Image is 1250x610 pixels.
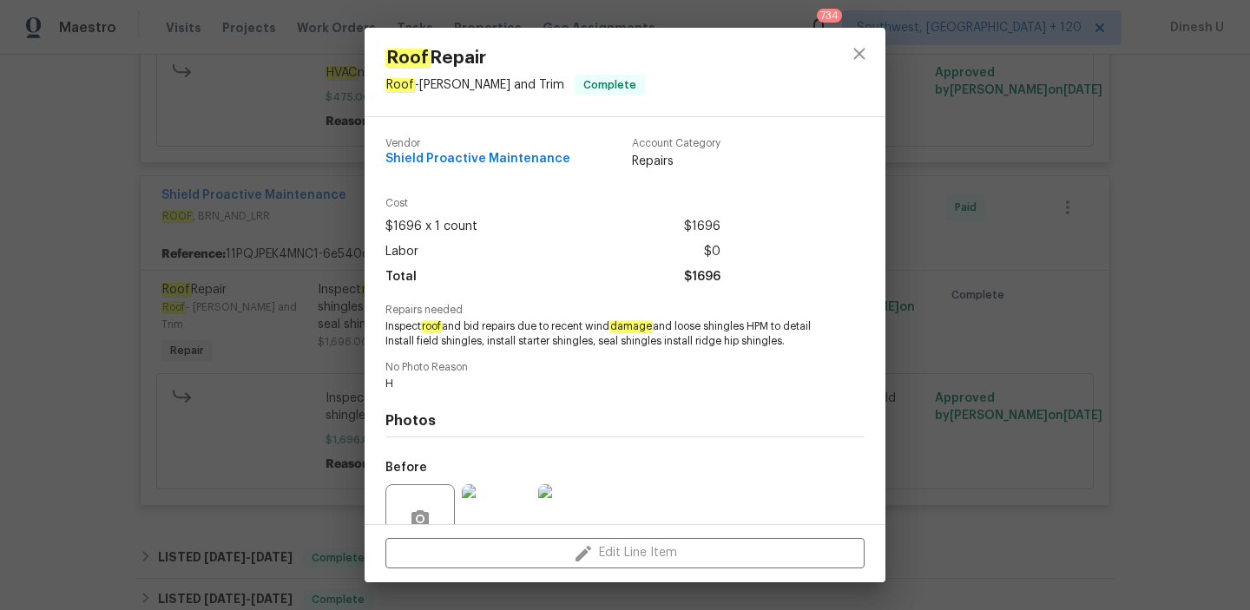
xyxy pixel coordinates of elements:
[385,362,865,373] span: No Photo Reason
[385,214,477,239] span: $1696 x 1 count
[385,49,645,68] span: Repair
[385,239,418,265] span: Labor
[609,320,653,332] em: damage
[385,153,570,166] span: Shield Proactive Maintenance
[385,319,817,349] span: Inspect and bid repairs due to recent wind and loose shingles HPM to detail Install field shingle...
[684,265,720,290] span: $1696
[385,49,430,68] em: Roof
[820,7,839,24] div: 734
[385,305,865,316] span: Repairs needed
[576,76,643,94] span: Complete
[684,214,720,239] span: $1696
[632,153,720,170] span: Repairs
[632,138,720,149] span: Account Category
[704,239,720,265] span: $0
[385,138,570,149] span: Vendor
[385,78,564,92] span: - [PERSON_NAME] and Trim
[385,462,427,474] h5: Before
[385,198,720,209] span: Cost
[385,265,417,290] span: Total
[385,377,817,391] span: H
[421,320,442,332] em: roof
[385,412,865,430] h4: Photos
[839,33,880,75] button: close
[385,78,415,92] em: Roof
